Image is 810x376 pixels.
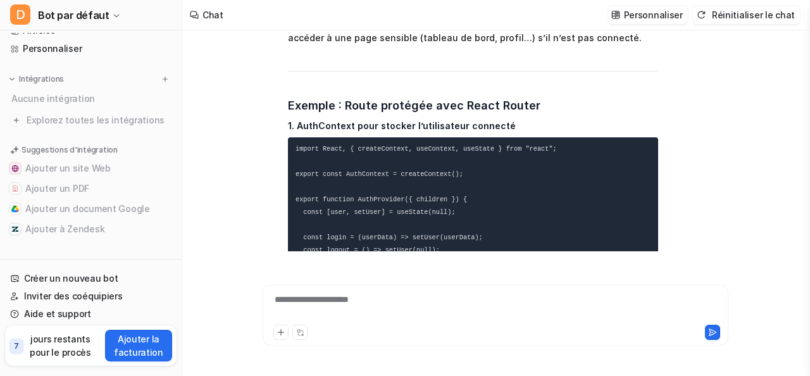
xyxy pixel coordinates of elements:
[11,185,19,192] img: Ajouter un PDF
[24,291,123,301] font: Inviter des coéquipiers
[27,115,165,125] font: Explorez toutes les intégrations
[10,114,23,127] img: explorer toutes les intégrations
[5,287,177,305] a: Inviter des coéquipiers
[5,111,177,129] a: Explorez toutes les intégrations
[712,9,795,20] font: Réinitialiser le chat
[5,219,177,239] button: Ajouter à ZendeskAjouter à Zendesk
[288,120,658,132] h4: 1. AuthContext pour stocker l’utilisateur connecté
[697,10,706,20] img: réinitialiser
[14,341,19,351] font: 7
[624,9,683,20] font: Personnaliser
[11,165,19,172] img: Ajouter un site Web
[5,305,177,323] a: Aide et support
[25,163,111,173] font: Ajouter un site Web
[5,158,177,179] button: Ajouter un site WebAjouter un site Web
[161,75,170,84] img: menu_add.svg
[202,9,223,20] font: Chat
[22,145,118,154] font: Suggestions d'intégration
[23,43,82,54] font: Personnaliser
[105,330,172,361] button: Ajouter la facturation
[114,334,163,358] font: Ajouter la facturation
[5,199,177,219] button: Ajouter un document GoogleAjouter un document Google
[24,308,91,319] font: Aide et support
[607,6,688,24] button: Personnaliser
[30,334,91,358] font: jours restants pour le procès
[11,93,95,104] font: Aucune intégration
[25,183,89,194] font: Ajouter un PDF
[38,9,109,22] font: Bot par défaut
[19,74,64,84] font: Intégrations
[16,7,25,22] font: D
[8,75,16,84] img: développer le menu
[288,97,658,115] h3: Exemple : Route protégée avec React Router
[25,223,104,234] font: Ajouter à Zendesk
[611,10,620,20] img: personnaliser
[5,73,68,85] button: Intégrations
[5,40,177,58] a: Personnaliser
[693,6,800,24] button: Réinitialiser le chat
[5,179,177,199] button: Ajouter un PDFAjouter un PDF
[11,205,19,213] img: Ajouter un document Google
[11,225,19,233] img: Ajouter à Zendesk
[24,273,118,284] font: Créer un nouveau bot
[5,270,177,287] a: Créer un nouveau bot
[25,203,150,214] font: Ajouter un document Google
